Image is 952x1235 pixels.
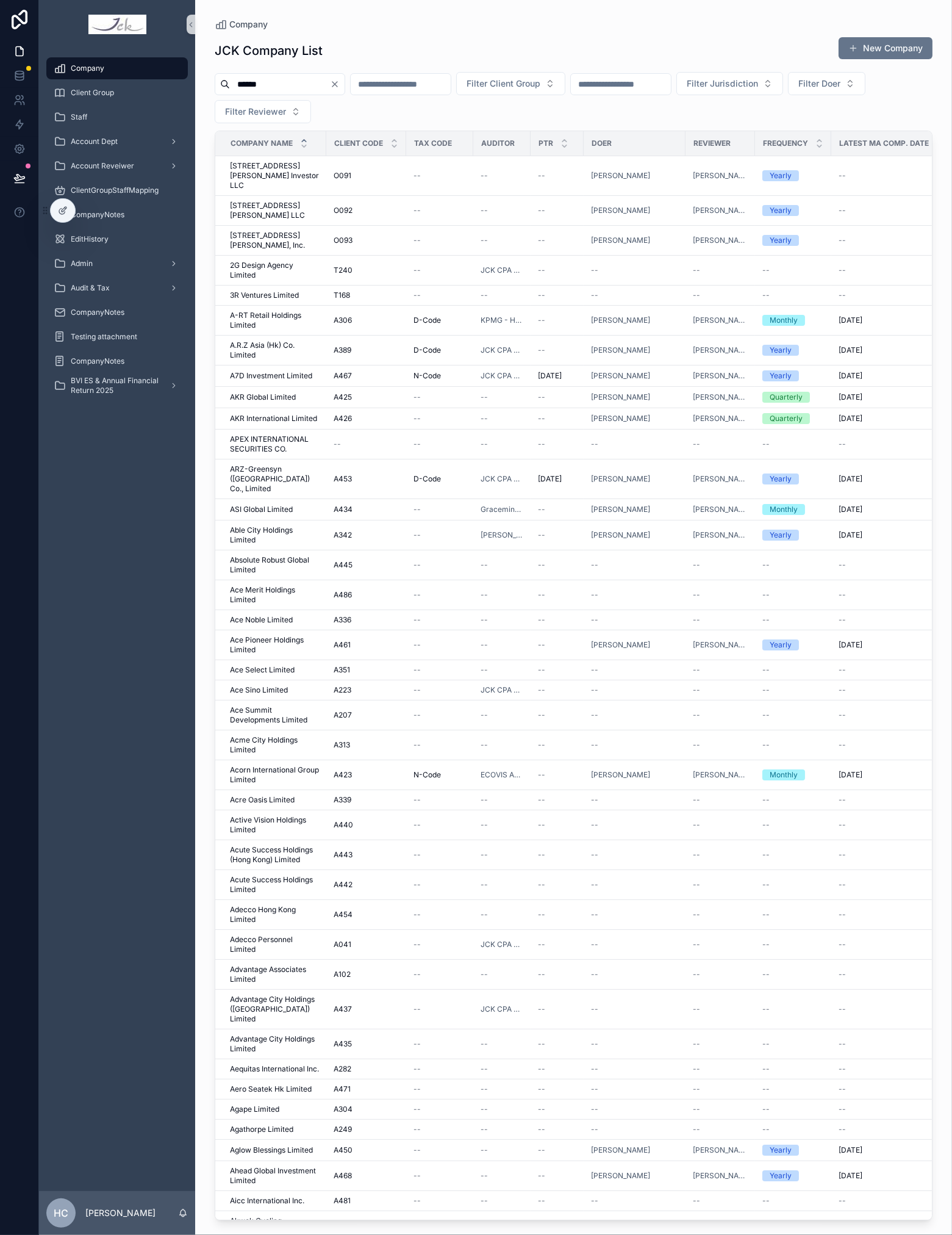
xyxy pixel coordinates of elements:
[413,474,466,484] a: D-Code
[413,315,466,325] a: D-Code
[839,315,862,325] span: [DATE]
[46,326,188,348] a: Testing attachment
[693,171,748,181] a: [PERSON_NAME]
[413,206,466,215] a: --
[839,392,862,402] span: [DATE]
[334,315,399,325] a: A306
[230,311,319,330] span: A-RT Retail Holdings Limited
[538,206,576,215] a: --
[839,371,945,381] a: [DATE]
[693,414,748,423] a: [PERSON_NAME]
[334,345,351,355] span: A389
[839,290,846,300] span: --
[334,290,399,300] a: T168
[693,290,748,300] a: --
[839,206,846,215] span: --
[334,392,352,402] span: A425
[334,505,399,514] a: A434
[413,414,421,423] span: --
[71,376,160,395] span: BVI ES & Annual Financial Return 2025
[693,345,748,355] a: [PERSON_NAME]
[591,206,678,215] a: [PERSON_NAME]
[413,290,466,300] a: --
[230,434,319,454] span: APEX INTERNATIONAL SECURITIES CO.
[693,236,748,245] a: [PERSON_NAME]
[591,505,650,514] a: [PERSON_NAME]
[229,18,268,31] span: Company
[413,236,421,245] span: --
[839,206,945,215] a: --
[693,474,748,484] span: [PERSON_NAME]
[538,236,545,245] span: --
[481,392,523,402] a: --
[693,206,748,215] span: [PERSON_NAME]
[334,345,399,355] a: A389
[71,283,110,293] span: Audit & Tax
[46,82,188,104] a: Client Group
[230,414,317,423] span: AKR International Limited
[839,265,846,275] span: --
[334,206,353,215] span: O092
[839,439,846,449] span: --
[334,236,399,245] a: O093
[839,315,945,325] a: [DATE]
[770,345,792,356] div: Yearly
[413,505,421,514] span: --
[591,371,678,381] a: [PERSON_NAME]
[481,290,523,300] a: --
[591,505,678,514] a: [PERSON_NAME]
[538,505,545,514] span: --
[591,474,650,484] span: [PERSON_NAME]
[456,72,565,95] button: Select Button
[591,439,678,449] a: --
[591,414,650,423] a: [PERSON_NAME]
[839,345,862,355] span: [DATE]
[46,375,188,397] a: BVI ES & Annual Financial Return 2025
[39,49,195,412] div: scrollable content
[334,439,341,449] span: --
[46,155,188,177] a: Account Reveiwer
[481,505,523,514] a: Gracemind ([GEOGRAPHIC_DATA])
[839,392,945,402] a: [DATE]
[538,345,576,355] a: --
[762,392,824,403] a: Quarterly
[230,261,319,280] a: 2G Design Agency Limited
[334,265,353,275] span: T240
[591,315,650,325] span: [PERSON_NAME]
[230,464,319,494] a: ARZ-Greensyn ([GEOGRAPHIC_DATA]) Co., Limited
[538,371,562,381] span: [DATE]
[215,100,311,123] button: Select Button
[46,253,188,275] a: Admin
[762,439,770,449] span: --
[413,236,466,245] a: --
[230,414,319,423] a: AKR International Limited
[839,345,945,355] a: [DATE]
[230,201,319,220] a: [STREET_ADDRESS][PERSON_NAME] LLC
[334,439,399,449] a: --
[481,265,523,275] a: JCK CPA Limited
[538,206,545,215] span: --
[762,345,824,356] a: Yearly
[46,106,188,128] a: Staff
[762,265,770,275] span: --
[413,265,466,275] a: --
[481,474,523,484] a: JCK CPA Limited
[334,265,399,275] a: T240
[225,106,286,118] span: Filter Reviewer
[481,414,523,423] a: --
[230,392,319,402] a: AKR Global Limited
[591,236,650,245] a: [PERSON_NAME]
[693,371,748,381] span: [PERSON_NAME]
[481,206,523,215] a: --
[481,414,488,423] span: --
[481,439,523,449] a: --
